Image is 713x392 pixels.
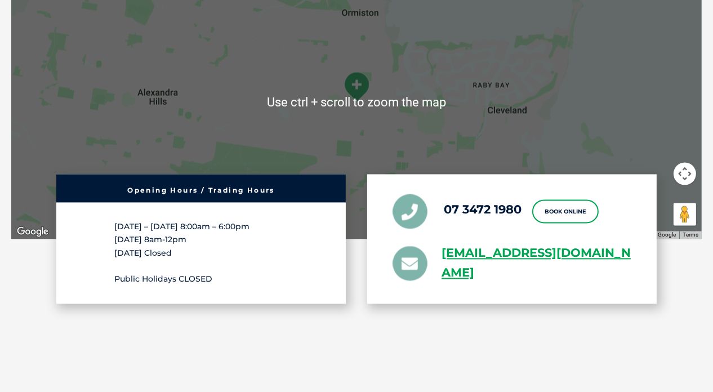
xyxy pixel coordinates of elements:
[532,200,599,224] a: Book Online
[114,273,288,286] p: Public Holidays CLOSED
[674,163,696,185] button: Map camera controls
[114,221,288,260] p: [DATE] – [DATE] 8:00am – 6:00pm [DATE] 8am-12pm [DATE] Closed
[444,203,522,217] a: 07 3472 1980
[62,188,340,194] h6: Opening Hours / Trading Hours
[442,244,631,283] a: [EMAIL_ADDRESS][DOMAIN_NAME]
